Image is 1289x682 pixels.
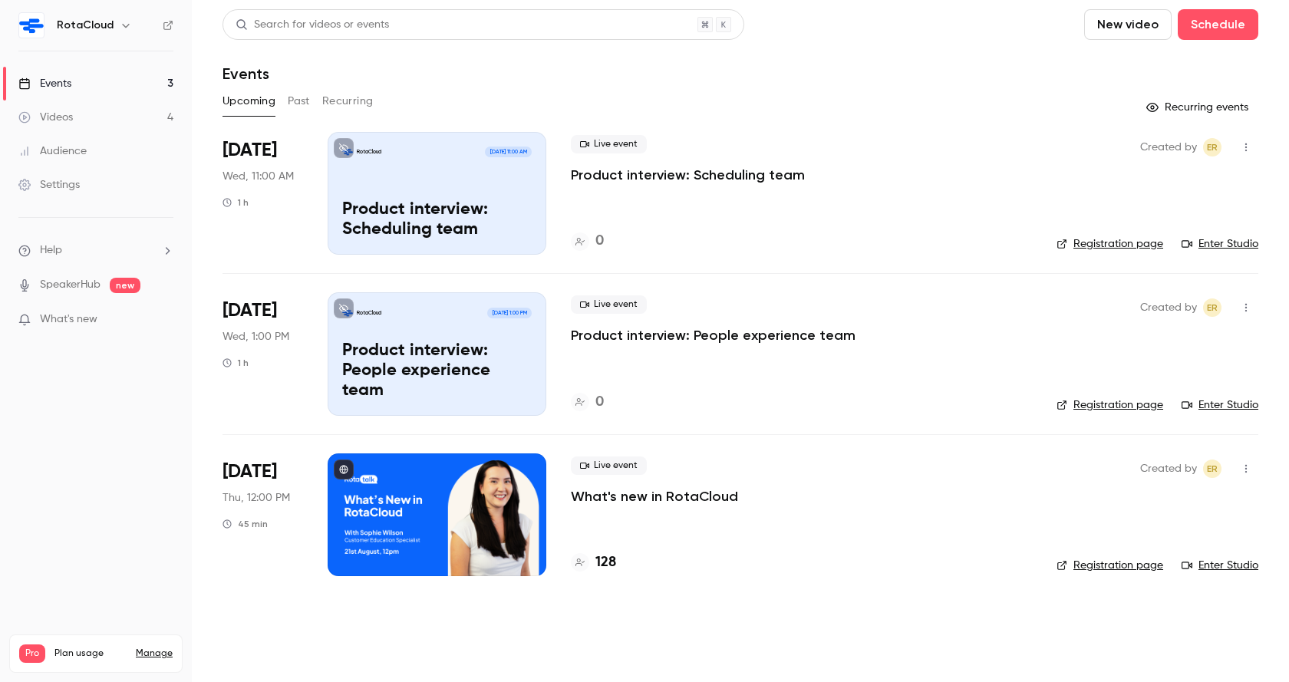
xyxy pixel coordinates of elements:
div: Events [18,76,71,91]
a: What's new in RotaCloud [571,487,738,506]
div: 1 h [223,196,249,209]
span: [DATE] 1:00 PM [487,308,531,318]
a: Product interview: Scheduling teamRotaCloud[DATE] 11:00 AMProduct interview: Scheduling team [328,132,546,255]
span: Created by [1140,298,1197,317]
div: Aug 20 Wed, 1:00 PM (Europe/London) [223,292,303,415]
div: 45 min [223,518,268,530]
iframe: Noticeable Trigger [155,313,173,327]
p: RotaCloud [357,148,381,156]
div: Settings [18,177,80,193]
span: ER [1207,460,1218,478]
p: RotaCloud [357,309,381,317]
button: Recurring events [1139,95,1258,120]
a: Registration page [1057,236,1163,252]
span: Pro [19,644,45,663]
a: Product interview: People experience teamRotaCloud[DATE] 1:00 PMProduct interview: People experie... [328,292,546,415]
a: 0 [571,231,604,252]
div: Aug 21 Thu, 12:00 PM (Europe/London) [223,453,303,576]
a: Registration page [1057,558,1163,573]
div: Search for videos or events [236,17,389,33]
p: Product interview: People experience team [342,341,532,400]
h4: 128 [595,552,616,573]
a: Manage [136,647,173,660]
button: Upcoming [223,89,275,114]
div: Aug 20 Wed, 11:00 AM (Europe/London) [223,132,303,255]
h6: RotaCloud [57,18,114,33]
button: Schedule [1178,9,1258,40]
span: Live event [571,456,647,475]
span: Help [40,242,62,259]
span: [DATE] [223,138,277,163]
a: 128 [571,552,616,573]
span: Plan usage [54,647,127,660]
a: Product interview: People experience team [571,326,855,344]
a: Enter Studio [1182,397,1258,413]
div: Audience [18,143,87,159]
span: ER [1207,298,1218,317]
span: Wed, 11:00 AM [223,169,294,184]
li: help-dropdown-opener [18,242,173,259]
span: Live event [571,295,647,314]
span: [DATE] [223,298,277,323]
p: Product interview: Scheduling team [342,200,532,240]
span: [DATE] [223,460,277,484]
button: New video [1084,9,1172,40]
span: ER [1207,138,1218,156]
span: Live event [571,135,647,153]
h4: 0 [595,392,604,413]
button: Recurring [322,89,374,114]
span: Ethan Rylett [1203,138,1221,156]
span: Wed, 1:00 PM [223,329,289,344]
a: SpeakerHub [40,277,101,293]
a: 0 [571,392,604,413]
span: Created by [1140,460,1197,478]
h4: 0 [595,231,604,252]
a: Enter Studio [1182,558,1258,573]
span: Ethan Rylett [1203,298,1221,317]
button: Past [288,89,310,114]
span: Ethan Rylett [1203,460,1221,478]
a: Product interview: Scheduling team [571,166,805,184]
a: Registration page [1057,397,1163,413]
img: RotaCloud [19,13,44,38]
span: new [110,278,140,293]
div: 1 h [223,357,249,369]
span: [DATE] 11:00 AM [485,147,531,157]
span: Thu, 12:00 PM [223,490,290,506]
h1: Events [223,64,269,83]
a: Enter Studio [1182,236,1258,252]
span: What's new [40,311,97,328]
span: Created by [1140,138,1197,156]
div: Videos [18,110,73,125]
